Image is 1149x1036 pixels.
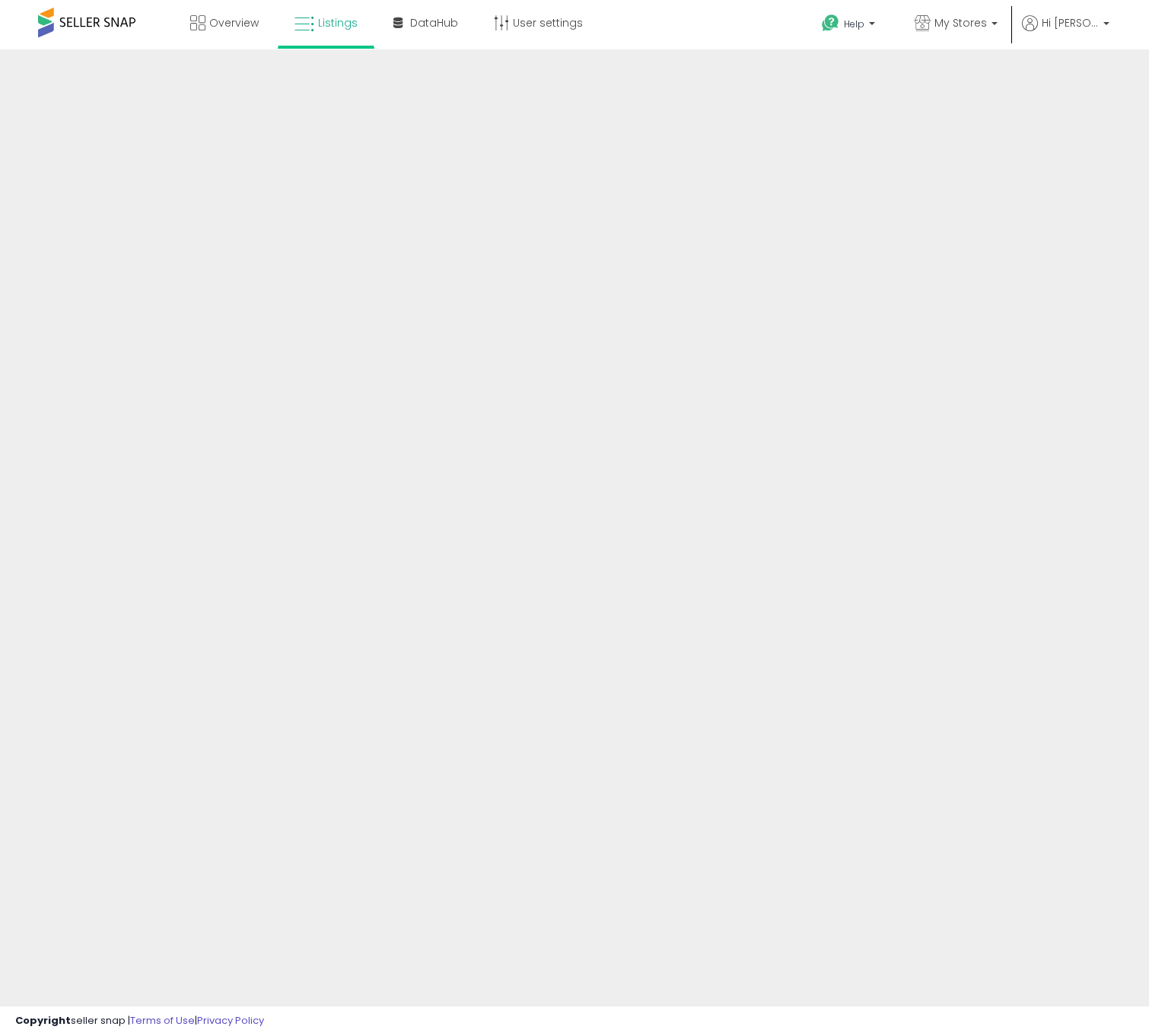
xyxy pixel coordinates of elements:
span: My Stores [934,15,987,30]
span: DataHub [410,15,458,30]
span: Overview [209,15,259,30]
span: Help [844,17,864,30]
span: Listings [318,15,358,30]
a: Hi [PERSON_NAME] [1022,15,1109,49]
i: Get Help [821,14,840,33]
a: Help [810,2,890,49]
span: Hi [PERSON_NAME] [1042,15,1099,30]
